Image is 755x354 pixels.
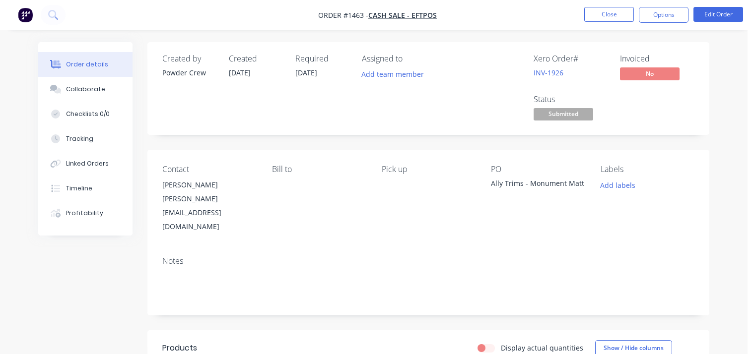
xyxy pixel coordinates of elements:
[66,159,109,168] div: Linked Orders
[162,256,694,266] div: Notes
[534,108,593,120] span: Submitted
[362,54,461,63] div: Assigned to
[162,342,197,354] div: Products
[693,7,743,22] button: Edit Order
[382,165,476,174] div: Pick up
[38,201,133,226] button: Profitability
[66,134,93,143] div: Tracking
[66,209,103,218] div: Profitability
[38,77,133,102] button: Collaborate
[66,184,92,193] div: Timeline
[362,67,429,81] button: Add team member
[534,68,563,77] a: INV-1926
[721,320,745,344] iframe: Intercom live chat
[639,7,688,23] button: Options
[162,54,217,63] div: Created by
[229,54,283,63] div: Created
[162,67,217,78] div: Powder Crew
[38,102,133,126] button: Checklists 0/0
[534,54,608,63] div: Xero Order #
[534,95,608,104] div: Status
[229,68,251,77] span: [DATE]
[38,52,133,77] button: Order details
[38,176,133,201] button: Timeline
[162,178,256,192] div: [PERSON_NAME]
[162,178,256,234] div: [PERSON_NAME][PERSON_NAME][EMAIL_ADDRESS][DOMAIN_NAME]
[584,7,634,22] button: Close
[534,108,593,123] button: Submitted
[162,192,256,234] div: [PERSON_NAME][EMAIL_ADDRESS][DOMAIN_NAME]
[595,178,641,191] button: Add labels
[162,165,256,174] div: Contact
[66,85,105,94] div: Collaborate
[491,178,585,192] div: Ally Trims - Monument Matt
[620,54,694,63] div: Invoiced
[491,165,585,174] div: PO
[295,68,317,77] span: [DATE]
[318,10,368,20] span: Order #1463 -
[601,165,694,174] div: Labels
[66,110,110,118] div: Checklists 0/0
[295,54,350,63] div: Required
[38,151,133,176] button: Linked Orders
[501,343,583,353] label: Display actual quantities
[66,60,108,69] div: Order details
[18,7,33,22] img: Factory
[356,67,429,81] button: Add team member
[38,126,133,151] button: Tracking
[272,165,366,174] div: Bill to
[620,67,680,80] span: No
[368,10,437,20] a: Cash Sale - EFTPOS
